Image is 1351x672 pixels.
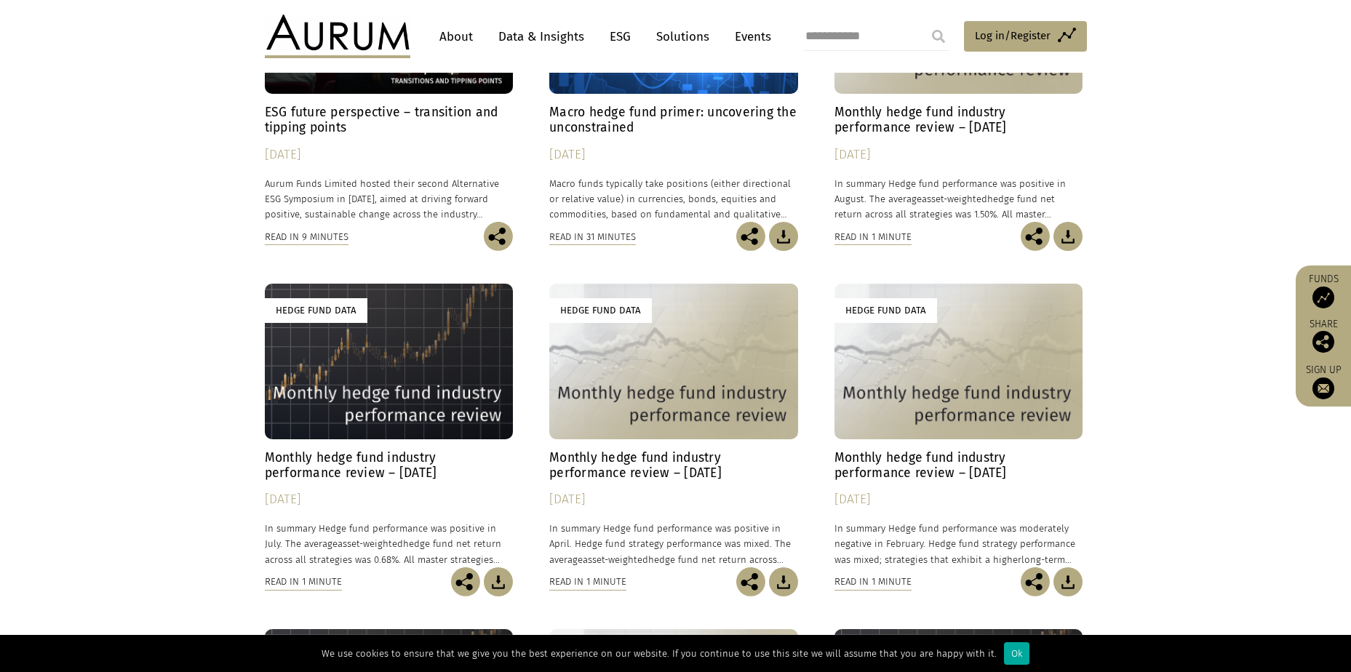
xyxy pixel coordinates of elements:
[265,574,342,590] div: Read in 1 minute
[549,229,636,245] div: Read in 31 minutes
[265,298,367,322] div: Hedge Fund Data
[549,489,798,510] div: [DATE]
[834,489,1083,510] div: [DATE]
[583,554,648,565] span: asset-weighted
[728,23,771,50] a: Events
[549,574,626,590] div: Read in 1 minute
[338,538,403,549] span: asset-weighted
[549,521,798,567] p: In summary Hedge fund performance was positive in April. Hedge fund strategy performance was mixe...
[1021,222,1050,251] img: Share this post
[1303,273,1344,308] a: Funds
[265,284,514,567] a: Hedge Fund Data Monthly hedge fund industry performance review – [DATE] [DATE] In summary Hedge f...
[834,450,1083,481] h4: Monthly hedge fund industry performance review – [DATE]
[491,23,591,50] a: Data & Insights
[265,229,348,245] div: Read in 9 minutes
[1021,567,1050,596] img: Share this post
[834,298,937,322] div: Hedge Fund Data
[834,574,912,590] div: Read in 1 minute
[1053,222,1083,251] img: Download Article
[549,450,798,481] h4: Monthly hedge fund industry performance review – [DATE]
[1303,364,1344,399] a: Sign up
[432,23,480,50] a: About
[549,145,798,165] div: [DATE]
[1312,331,1334,353] img: Share this post
[265,450,514,481] h4: Monthly hedge fund industry performance review – [DATE]
[975,27,1051,44] span: Log in/Register
[834,145,1083,165] div: [DATE]
[549,298,652,322] div: Hedge Fund Data
[834,284,1083,567] a: Hedge Fund Data Monthly hedge fund industry performance review – [DATE] [DATE] In summary Hedge f...
[484,222,513,251] img: Share this post
[265,145,514,165] div: [DATE]
[1303,319,1344,353] div: Share
[265,105,514,135] h4: ESG future perspective – transition and tipping points
[769,222,798,251] img: Download Article
[451,567,480,596] img: Share this post
[484,567,513,596] img: Download Article
[265,176,514,222] p: Aurum Funds Limited hosted their second Alternative ESG Symposium in [DATE], aimed at driving for...
[834,176,1083,222] p: In summary Hedge fund performance was positive in August. The average hedge fund net return acros...
[1312,287,1334,308] img: Access Funds
[1021,554,1065,565] span: long-term
[922,193,987,204] span: asset-weighted
[964,21,1087,52] a: Log in/Register
[265,15,410,58] img: Aurum
[736,567,765,596] img: Share this post
[1004,642,1029,665] div: Ok
[649,23,717,50] a: Solutions
[834,105,1083,135] h4: Monthly hedge fund industry performance review – [DATE]
[549,176,798,222] p: Macro funds typically take positions (either directional or relative value) in currencies, bonds,...
[736,222,765,251] img: Share this post
[549,105,798,135] h4: Macro hedge fund primer: uncovering the unconstrained
[834,229,912,245] div: Read in 1 minute
[769,567,798,596] img: Download Article
[924,22,953,51] input: Submit
[265,489,514,510] div: [DATE]
[834,521,1083,567] p: In summary Hedge fund performance was moderately negative in February. Hedge fund strategy perfor...
[265,521,514,567] p: In summary Hedge fund performance was positive in July. The average hedge fund net return across ...
[602,23,638,50] a: ESG
[1312,377,1334,399] img: Sign up to our newsletter
[549,284,798,567] a: Hedge Fund Data Monthly hedge fund industry performance review – [DATE] [DATE] In summary Hedge f...
[1053,567,1083,596] img: Download Article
